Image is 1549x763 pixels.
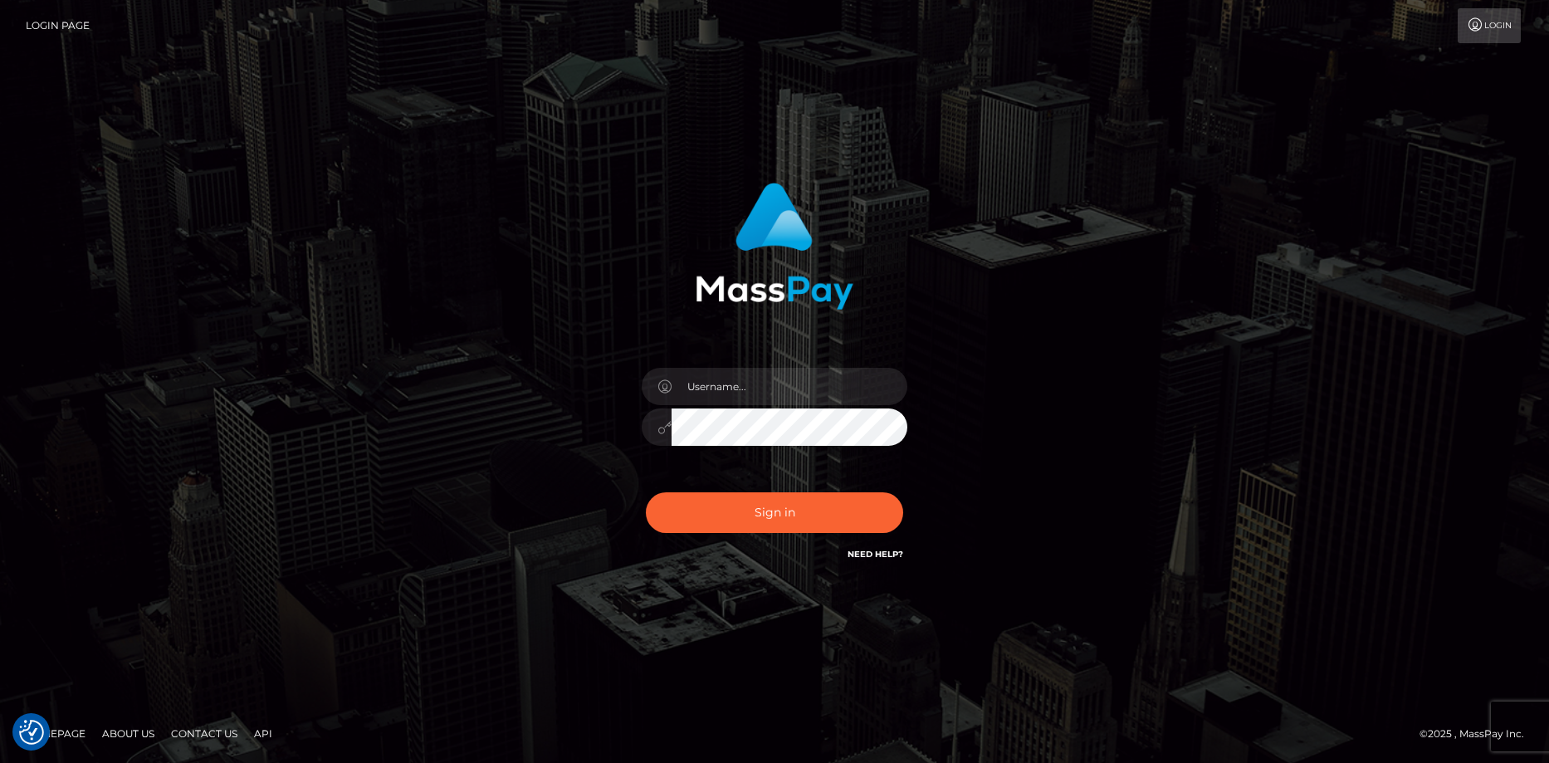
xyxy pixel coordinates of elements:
[848,549,903,560] a: Need Help?
[672,368,907,405] input: Username...
[247,721,279,746] a: API
[26,8,90,43] a: Login Page
[164,721,244,746] a: Contact Us
[1458,8,1521,43] a: Login
[646,492,903,533] button: Sign in
[18,721,92,746] a: Homepage
[19,720,44,745] button: Consent Preferences
[95,721,161,746] a: About Us
[19,720,44,745] img: Revisit consent button
[696,183,853,310] img: MassPay Login
[1420,725,1537,743] div: © 2025 , MassPay Inc.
